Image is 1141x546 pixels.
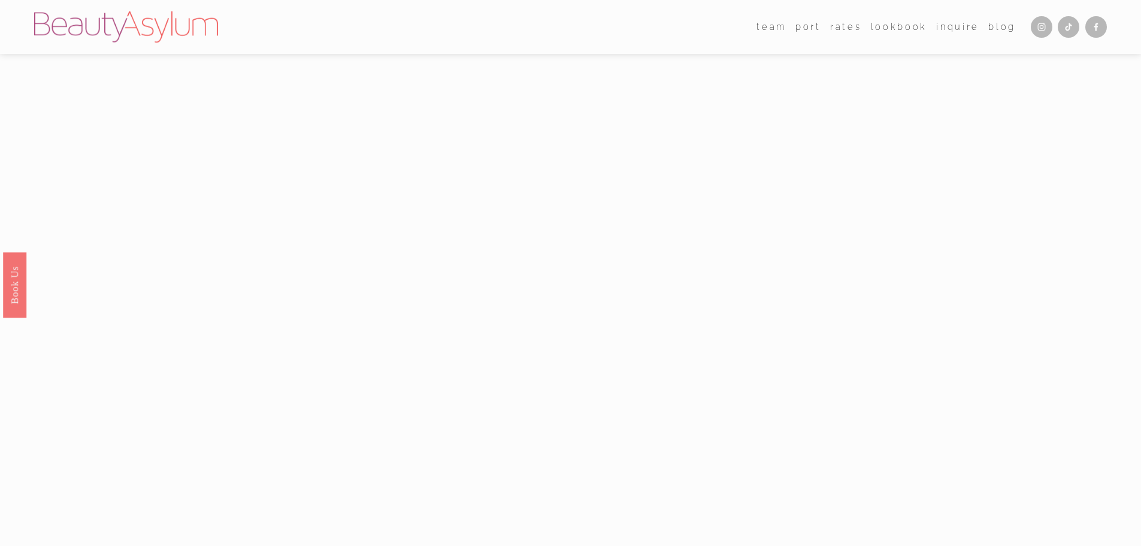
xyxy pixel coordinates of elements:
[1085,16,1107,38] a: Facebook
[1058,16,1079,38] a: TikTok
[34,11,218,43] img: Beauty Asylum | Bridal Hair &amp; Makeup Charlotte &amp; Atlanta
[830,18,861,35] a: Rates
[756,19,786,35] span: team
[1031,16,1052,38] a: Instagram
[936,18,979,35] a: Inquire
[3,252,26,317] a: Book Us
[795,18,821,35] a: port
[756,18,786,35] a: folder dropdown
[871,18,927,35] a: Lookbook
[988,18,1016,35] a: Blog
